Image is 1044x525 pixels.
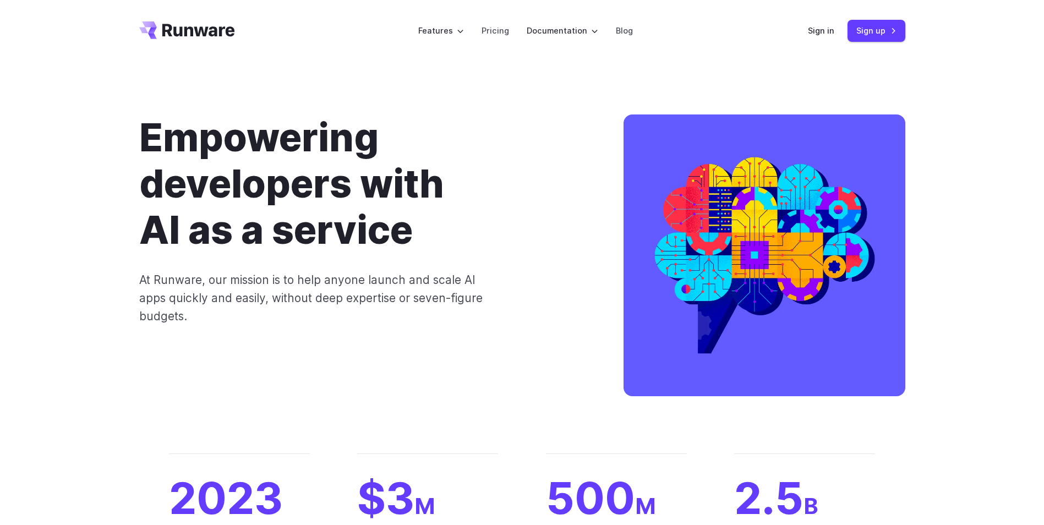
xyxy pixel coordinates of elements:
label: Features [418,24,464,37]
a: Sign in [808,24,834,37]
a: Go to / [139,21,235,39]
a: Pricing [482,24,509,37]
span: M [414,493,435,519]
h1: Empowering developers with AI as a service [139,114,588,253]
span: B [804,493,818,519]
span: $3 [357,476,498,520]
label: Documentation [527,24,598,37]
span: 500 [546,476,687,520]
span: 2023 [169,476,310,520]
img: A colorful illustration of a brain made up of circuit boards [624,114,905,396]
span: M [635,493,656,519]
a: Sign up [848,20,905,41]
p: At Runware, our mission is to help anyone launch and scale AI apps quickly and easily, without de... [139,271,499,326]
span: 2.5 [734,476,875,520]
a: Blog [616,24,633,37]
